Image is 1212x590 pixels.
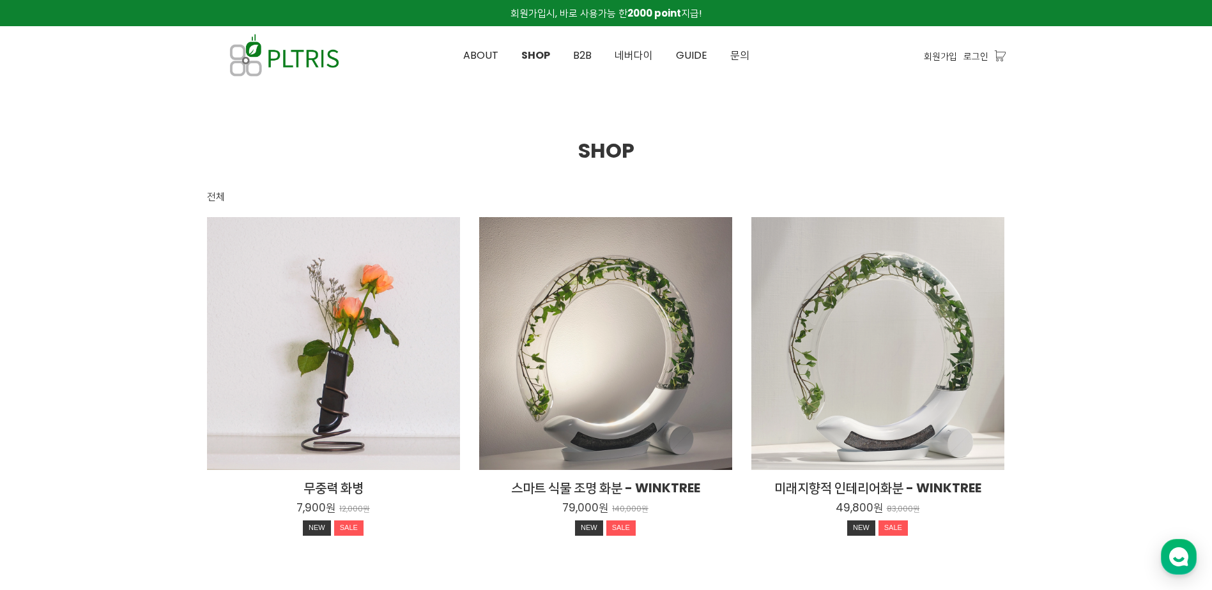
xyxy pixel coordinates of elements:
p: 140,000원 [612,504,648,514]
span: 대화 [117,425,132,435]
a: 스마트 식물 조명 화분 - WINKTREE 79,000원 140,000원 NEWSALE [479,479,732,539]
a: 무중력 화병 7,900원 12,000원 NEWSALE [207,479,460,539]
span: GUIDE [676,48,707,63]
p: 12,000원 [339,504,370,514]
p: 7,900원 [296,501,335,515]
p: 49,800원 [836,501,883,515]
span: 네버다이 [615,48,653,63]
a: 로그인 [963,49,988,63]
span: SHOP [578,136,634,165]
div: SALE [606,520,636,536]
span: 설정 [197,424,213,434]
strong: 2000 point [627,6,681,20]
a: SHOP [510,27,562,84]
h2: 스마트 식물 조명 화분 - WINKTREE [479,479,732,497]
div: SALE [334,520,364,536]
div: NEW [847,520,875,536]
div: SALE [878,520,908,536]
div: NEW [303,520,331,536]
a: 회원가입 [924,49,957,63]
a: 설정 [165,405,245,437]
span: B2B [573,48,592,63]
p: 83,000원 [887,504,920,514]
span: 문의 [730,48,749,63]
h2: 무중력 화병 [207,479,460,497]
span: SHOP [521,48,550,63]
span: ABOUT [463,48,498,63]
a: 네버다이 [603,27,664,84]
div: NEW [575,520,603,536]
div: 전체 [207,189,225,204]
p: 79,000원 [562,501,608,515]
a: 문의 [719,27,761,84]
span: 홈 [40,424,48,434]
a: 대화 [84,405,165,437]
a: GUIDE [664,27,719,84]
h2: 미래지향적 인테리어화분 - WINKTREE [751,479,1004,497]
a: B2B [562,27,603,84]
span: 회원가입시, 바로 사용가능 한 지급! [510,6,702,20]
a: ABOUT [452,27,510,84]
a: 홈 [4,405,84,437]
a: 미래지향적 인테리어화분 - WINKTREE 49,800원 83,000원 NEWSALE [751,479,1004,539]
